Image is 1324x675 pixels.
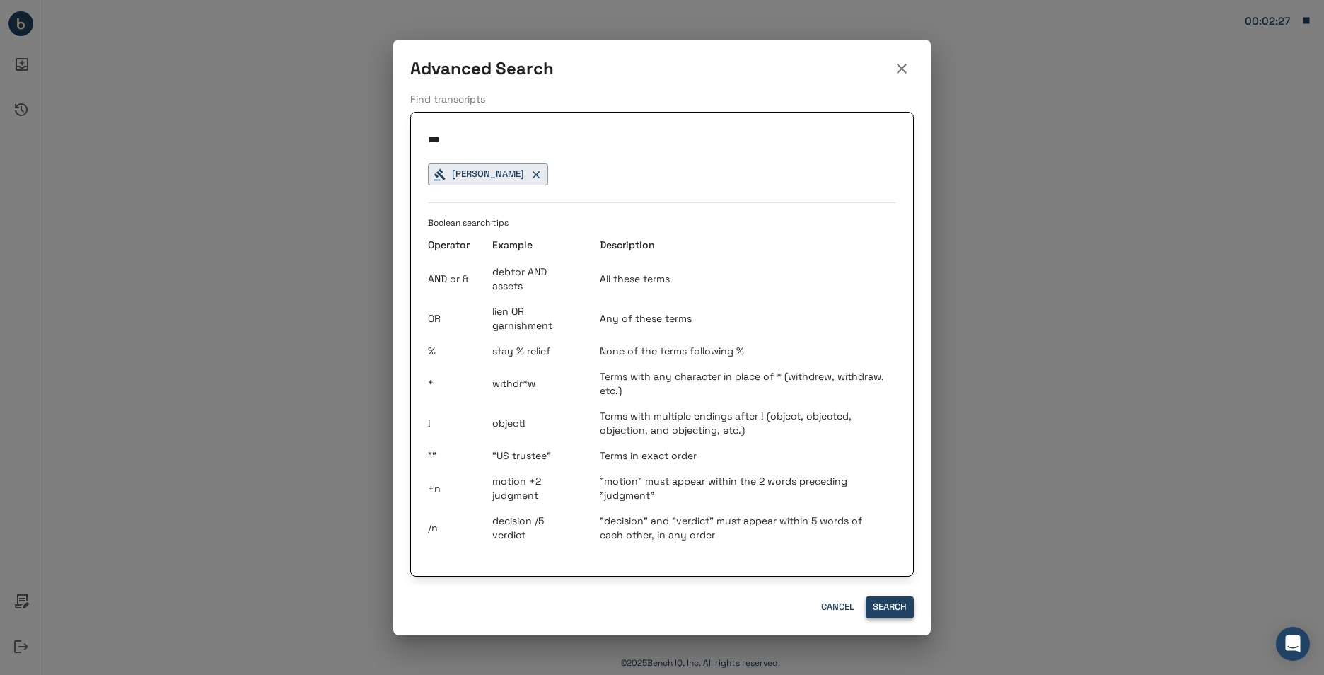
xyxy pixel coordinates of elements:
[588,508,896,548] td: "decision" and "verdict" must appear within 5 words of each other, in any order
[588,468,896,508] td: "motion" must appear within the 2 words preceding "judgment"
[588,443,896,468] td: Terms in exact order
[428,299,481,338] td: OR
[481,403,588,443] td: object!
[428,468,481,508] td: +n
[588,231,896,259] th: Description
[815,596,860,618] button: Cancel
[481,443,588,468] td: "US trustee"
[481,259,588,299] td: debtor AND assets
[428,443,481,468] td: ""
[481,364,588,403] td: withdr*w
[428,338,481,364] td: %
[866,596,914,618] button: Search
[588,259,896,299] td: All these terms
[410,57,554,80] h5: Advanced Search
[428,259,481,299] td: AND or &
[410,92,914,106] p: Find transcripts
[1276,627,1310,661] div: Open Intercom Messenger
[481,299,588,338] td: lien OR garnishment
[588,338,896,364] td: None of the terms following %
[428,231,481,259] th: Operator
[428,403,481,443] td: !
[481,231,588,259] th: Example
[481,468,588,508] td: motion +2 judgment
[428,217,509,240] span: Boolean search tips
[588,403,896,443] td: Terms with multiple endings after ! (object, objected, objection, and objecting, etc.)
[428,508,481,548] td: /n
[481,508,588,548] td: decision /5 verdict
[428,163,548,185] button: [PERSON_NAME]
[588,299,896,338] td: Any of these terms
[588,364,896,403] td: Terms with any character in place of * (withdrew, withdraw, etc.)
[481,338,588,364] td: stay % relief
